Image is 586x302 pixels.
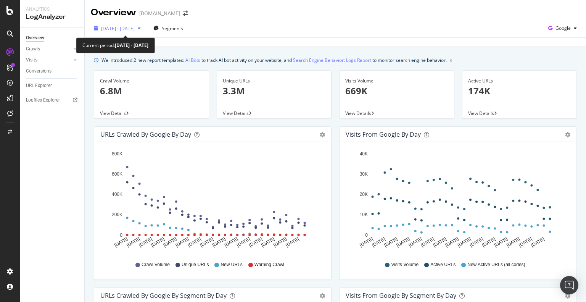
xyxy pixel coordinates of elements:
[285,236,300,248] text: [DATE]
[468,84,571,97] p: 174K
[391,262,419,268] span: Visits Volume
[26,34,79,42] a: Overview
[320,132,325,137] div: gear
[101,25,135,32] span: [DATE] - [DATE]
[150,236,166,248] text: [DATE]
[272,236,288,248] text: [DATE]
[183,11,188,16] div: arrow-right-arrow-left
[448,55,454,66] button: close banner
[26,67,79,75] a: Conversions
[26,6,78,13] div: Analytics
[26,82,79,90] a: URL Explorer
[26,13,78,21] div: LogAnalyzer
[26,67,52,75] div: Conversions
[100,78,203,84] div: Crawl Volume
[260,236,275,248] text: [DATE]
[444,236,460,248] text: [DATE]
[565,132,570,137] div: gear
[26,82,52,90] div: URL Explorer
[187,236,202,248] text: [DATE]
[26,34,44,42] div: Overview
[383,236,399,248] text: [DATE]
[408,236,423,248] text: [DATE]
[254,262,284,268] span: Warning Crawl
[468,78,571,84] div: Active URLs
[518,236,533,248] text: [DATE]
[26,96,79,104] a: Logfiles Explorer
[346,131,421,138] div: Visits from Google by day
[26,56,37,64] div: Visits
[91,22,144,34] button: [DATE] - [DATE]
[223,110,249,116] span: View Details
[138,236,153,248] text: [DATE]
[360,151,368,157] text: 40K
[560,276,578,294] div: Open Intercom Messenger
[101,56,447,64] div: We introduced 2 new report templates: to track AI bot activity on your website, and to monitor se...
[26,56,71,64] a: Visits
[163,236,178,248] text: [DATE]
[293,56,371,64] a: Search Engine Behavior: Logs Report
[223,78,326,84] div: Unique URLs
[530,236,545,248] text: [DATE]
[175,236,190,248] text: [DATE]
[26,96,60,104] div: Logfiles Explorer
[199,236,214,248] text: [DATE]
[457,236,472,248] text: [DATE]
[320,293,325,299] div: gear
[345,78,448,84] div: Visits Volume
[432,236,448,248] text: [DATE]
[211,236,227,248] text: [DATE]
[112,171,122,177] text: 600K
[185,56,200,64] a: AI Bots
[545,22,580,34] button: Google
[346,148,568,254] svg: A chart.
[112,151,122,157] text: 800K
[26,45,40,53] div: Crawls
[469,236,484,248] text: [DATE]
[94,56,577,64] div: info banner
[345,84,448,97] p: 669K
[360,212,368,218] text: 10K
[360,192,368,197] text: 20K
[100,148,322,254] svg: A chart.
[493,236,509,248] text: [DATE]
[91,6,136,19] div: Overview
[112,192,122,197] text: 400K
[139,10,180,17] div: [DOMAIN_NAME]
[142,262,170,268] span: Crawl Volume
[468,110,494,116] span: View Details
[224,236,239,248] text: [DATE]
[420,236,435,248] text: [DATE]
[365,233,368,238] text: 0
[345,110,371,116] span: View Details
[100,292,227,299] div: URLs Crawled by Google By Segment By Day
[100,131,191,138] div: URLs Crawled by Google by day
[565,293,570,299] div: gear
[115,42,148,48] b: [DATE] - [DATE]
[120,233,122,238] text: 0
[430,262,456,268] span: Active URLs
[555,25,571,31] span: Google
[359,236,374,248] text: [DATE]
[182,262,209,268] span: Unique URLs
[100,110,126,116] span: View Details
[82,41,148,50] div: Current period:
[481,236,496,248] text: [DATE]
[396,236,411,248] text: [DATE]
[113,236,129,248] text: [DATE]
[26,45,71,53] a: Crawls
[223,84,326,97] p: 3.3M
[248,236,263,248] text: [DATE]
[360,171,368,177] text: 30K
[112,212,122,218] text: 200K
[346,292,456,299] div: Visits from Google By Segment By Day
[371,236,386,248] text: [DATE]
[506,236,521,248] text: [DATE]
[236,236,251,248] text: [DATE]
[467,262,525,268] span: New Active URLs (all codes)
[162,25,183,32] span: Segments
[221,262,242,268] span: New URLs
[100,84,203,97] p: 6.8M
